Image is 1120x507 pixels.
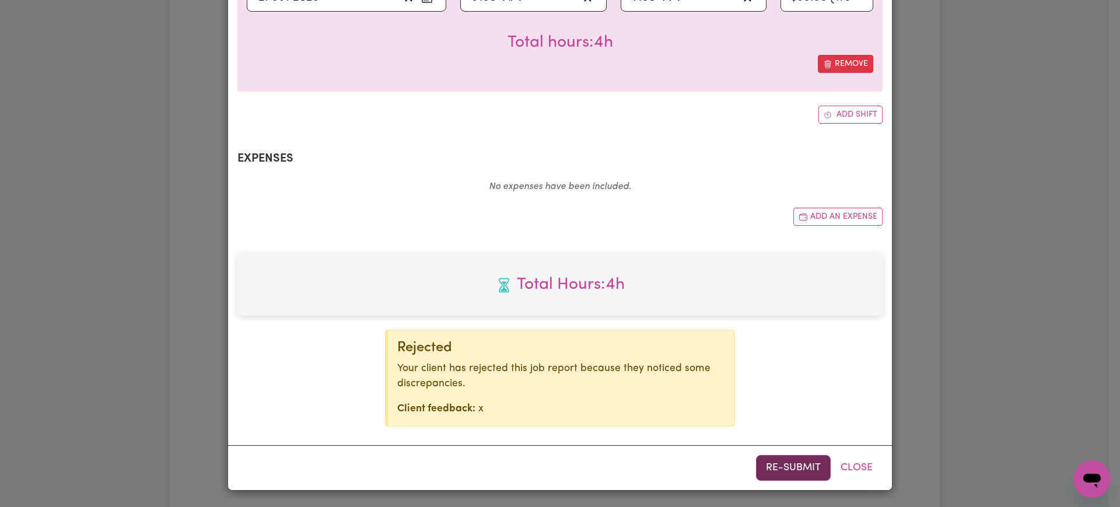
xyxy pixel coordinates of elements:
button: Re-submit this job report [756,455,831,481]
strong: Client feedback: [397,404,475,414]
button: Remove this shift [818,55,873,73]
span: Total hours worked: 4 hours [508,34,613,51]
button: Add another expense [793,208,883,226]
p: Your client has rejected this job report because they noticed some discrepancies. [397,361,725,392]
span: Rejected [397,341,452,355]
p: x [397,401,725,417]
iframe: Button to launch messaging window [1073,460,1111,498]
em: No expenses have been included. [489,182,631,191]
button: Add another shift [818,106,883,124]
h2: Expenses [237,152,883,166]
span: Total hours worked: 4 hours [247,272,873,297]
button: Close [831,455,883,481]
